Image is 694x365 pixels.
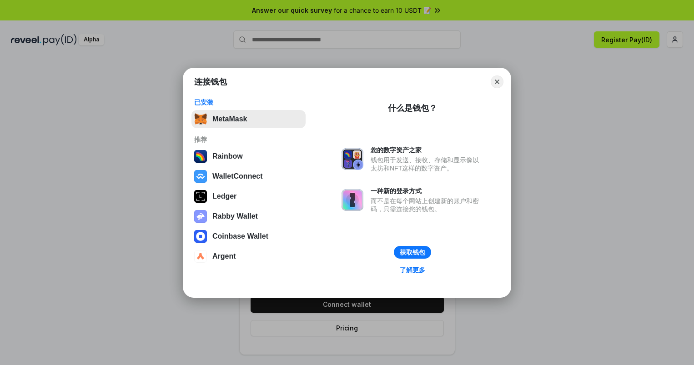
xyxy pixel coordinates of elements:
button: Argent [191,247,306,265]
div: Rainbow [212,152,243,160]
button: Rabby Wallet [191,207,306,225]
img: svg+xml,%3Csvg%20width%3D%2228%22%20height%3D%2228%22%20viewBox%3D%220%200%2028%2028%22%20fill%3D... [194,230,207,243]
div: Coinbase Wallet [212,232,268,240]
img: svg+xml,%3Csvg%20xmlns%3D%22http%3A%2F%2Fwww.w3.org%2F2000%2Fsvg%22%20fill%3D%22none%22%20viewBox... [194,210,207,223]
img: svg+xml,%3Csvg%20xmlns%3D%22http%3A%2F%2Fwww.w3.org%2F2000%2Fsvg%22%20width%3D%2228%22%20height%3... [194,190,207,203]
button: Coinbase Wallet [191,227,306,245]
div: MetaMask [212,115,247,123]
button: 获取钱包 [394,246,431,259]
div: 了解更多 [400,266,425,274]
button: Ledger [191,187,306,205]
div: WalletConnect [212,172,263,180]
button: MetaMask [191,110,306,128]
div: Ledger [212,192,236,200]
button: Rainbow [191,147,306,165]
img: svg+xml,%3Csvg%20width%3D%2228%22%20height%3D%2228%22%20viewBox%3D%220%200%2028%2028%22%20fill%3D... [194,170,207,183]
div: 什么是钱包？ [388,103,437,114]
button: Close [491,75,503,88]
div: 一种新的登录方式 [371,187,483,195]
h1: 连接钱包 [194,76,227,87]
div: 您的数字资产之家 [371,146,483,154]
button: WalletConnect [191,167,306,185]
img: svg+xml,%3Csvg%20fill%3D%22none%22%20height%3D%2233%22%20viewBox%3D%220%200%2035%2033%22%20width%... [194,113,207,125]
div: 而不是在每个网站上创建新的账户和密码，只需连接您的钱包。 [371,197,483,213]
img: svg+xml,%3Csvg%20width%3D%2228%22%20height%3D%2228%22%20viewBox%3D%220%200%2028%2028%22%20fill%3D... [194,250,207,263]
img: svg+xml,%3Csvg%20xmlns%3D%22http%3A%2F%2Fwww.w3.org%2F2000%2Fsvg%22%20fill%3D%22none%22%20viewBox... [342,148,363,170]
a: 了解更多 [394,264,431,276]
img: svg+xml,%3Csvg%20xmlns%3D%22http%3A%2F%2Fwww.w3.org%2F2000%2Fsvg%22%20fill%3D%22none%22%20viewBox... [342,189,363,211]
div: 获取钱包 [400,248,425,256]
div: 钱包用于发送、接收、存储和显示像以太坊和NFT这样的数字资产。 [371,156,483,172]
img: svg+xml,%3Csvg%20width%3D%22120%22%20height%3D%22120%22%20viewBox%3D%220%200%20120%20120%22%20fil... [194,150,207,163]
div: Argent [212,252,236,260]
div: Rabby Wallet [212,212,258,220]
div: 推荐 [194,135,303,144]
div: 已安装 [194,98,303,106]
